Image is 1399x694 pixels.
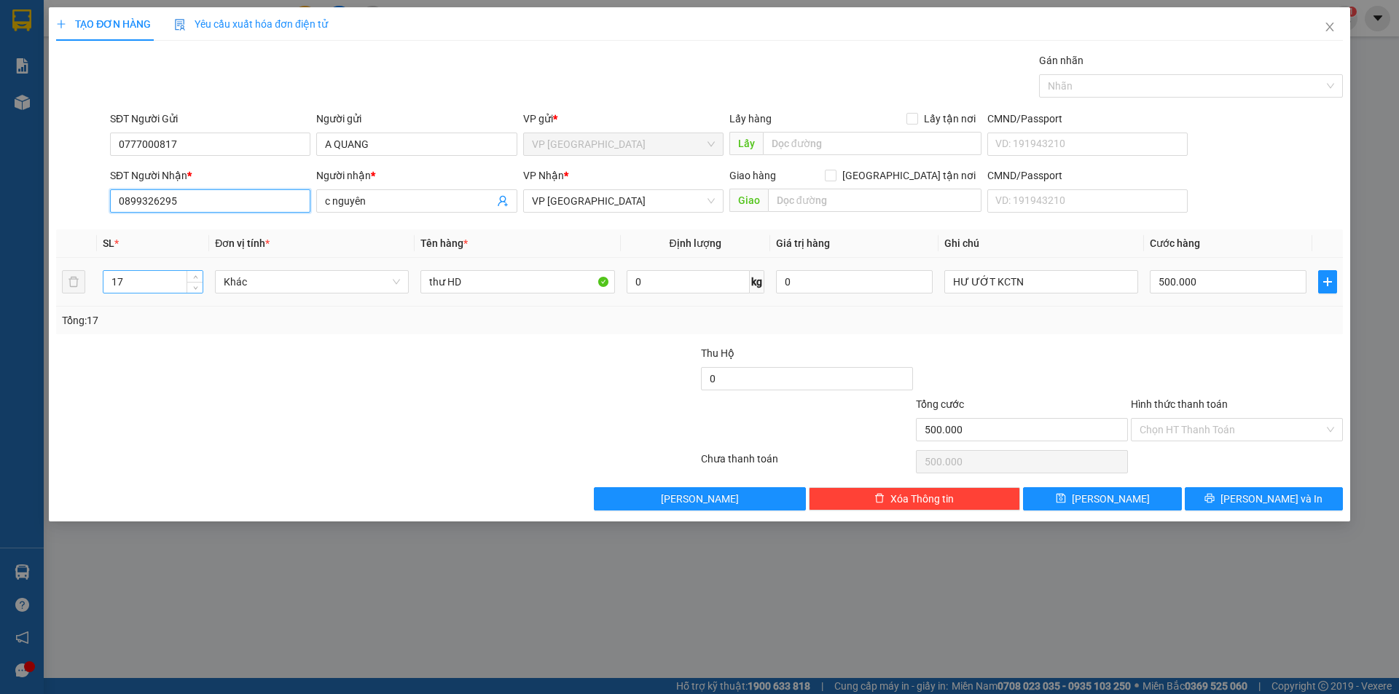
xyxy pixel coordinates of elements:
span: printer [1204,493,1215,505]
span: up [191,273,200,282]
button: printer[PERSON_NAME] và In [1185,487,1343,510]
button: deleteXóa Thông tin [809,487,1021,510]
span: save [1056,493,1066,505]
span: Cước hàng [1150,237,1200,249]
th: Ghi chú [938,229,1144,258]
span: Xóa Thông tin [890,491,954,507]
div: Người gửi [316,111,517,127]
span: VP Nha Trang [532,190,715,212]
input: Ghi Chú [944,270,1138,293]
span: Giá trị hàng [776,237,830,249]
span: Giao [729,189,768,212]
button: delete [62,270,85,293]
span: Tên hàng [420,237,468,249]
button: [PERSON_NAME] [594,487,806,510]
button: save[PERSON_NAME] [1023,487,1181,510]
span: user-add [497,195,509,207]
span: Giao hàng [729,170,776,181]
span: close [1324,21,1336,33]
span: [PERSON_NAME] [1072,491,1150,507]
div: SĐT Người Gửi [110,111,310,127]
div: SĐT Người Nhận [110,167,310,184]
div: Tổng: 17 [62,312,540,328]
span: TẠO ĐƠN HÀNG [56,18,151,30]
span: plus [56,19,66,29]
span: Increase Value [187,271,203,282]
span: kg [750,270,764,293]
button: plus [1318,270,1337,293]
span: VP Sài Gòn [532,133,715,155]
img: icon [174,19,186,31]
button: Close [1309,7,1350,48]
span: plus [1319,276,1336,288]
span: Decrease Value [187,282,203,293]
span: Đơn vị tính [215,237,270,249]
span: Thu Hộ [701,347,734,359]
span: VP Nhận [523,170,564,181]
label: Gán nhãn [1039,55,1083,66]
input: 0 [776,270,933,293]
span: Lấy hàng [729,113,772,125]
span: SL [103,237,114,249]
span: Định lượng [670,237,721,249]
div: Chưa thanh toán [699,451,914,476]
span: Tổng cước [916,398,964,410]
span: down [191,283,200,292]
span: [PERSON_NAME] và In [1220,491,1322,507]
div: Người nhận [316,167,517,184]
label: Hình thức thanh toán [1131,398,1228,410]
span: Lấy [729,132,763,155]
span: Yêu cầu xuất hóa đơn điện tử [174,18,328,30]
span: delete [874,493,885,505]
span: [GEOGRAPHIC_DATA] tận nơi [836,167,981,184]
div: VP gửi [523,111,724,127]
div: CMND/Passport [987,167,1188,184]
input: Dọc đường [763,132,981,155]
span: [PERSON_NAME] [661,491,739,507]
input: Dọc đường [768,189,981,212]
span: Lấy tận nơi [918,111,981,127]
div: CMND/Passport [987,111,1188,127]
input: VD: Bàn, Ghế [420,270,614,293]
span: Khác [224,271,400,293]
